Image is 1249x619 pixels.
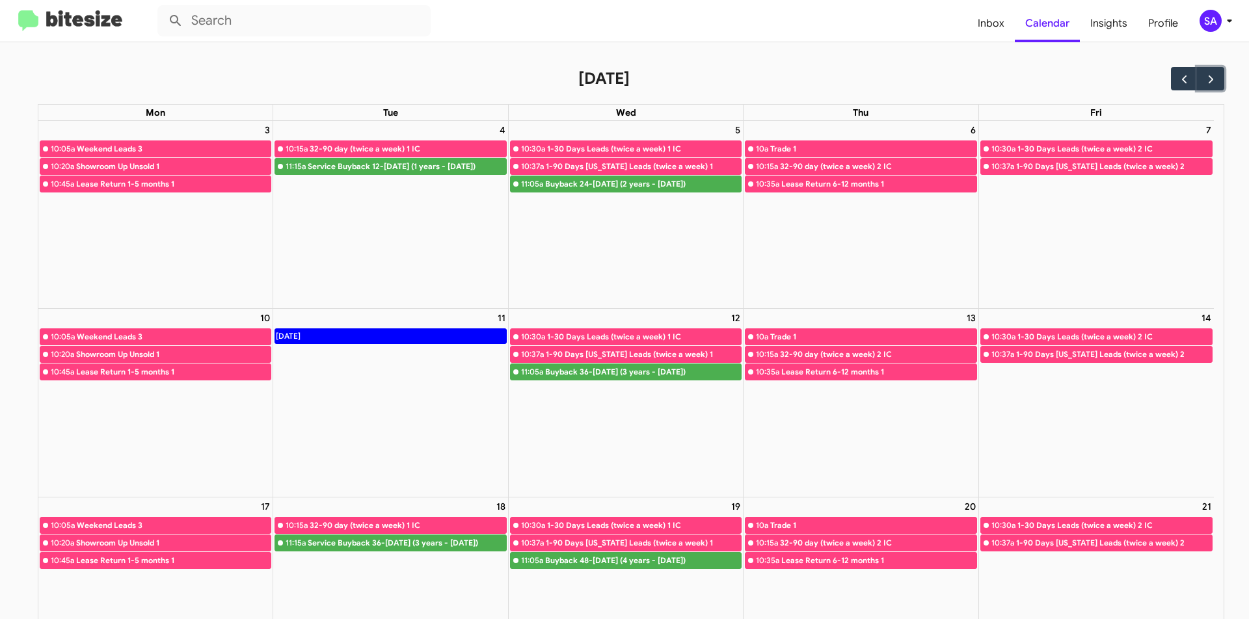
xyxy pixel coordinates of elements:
div: Showroom Up Unsold 1 [76,160,271,173]
div: 10:30a [521,519,545,532]
div: Weekend Leads 3 [77,330,271,343]
button: SA [1189,10,1235,32]
a: November 10, 2025 [258,309,273,327]
div: 10:15a [756,160,778,173]
div: 10:45a [51,365,74,378]
a: November 4, 2025 [497,121,508,139]
div: 32-90 day (twice a week) 2 IC [780,160,976,173]
td: November 3, 2025 [38,121,273,309]
div: Weekend Leads 3 [77,142,271,155]
a: November 21, 2025 [1200,497,1214,516]
div: Lease Return 6-12 months 1 [781,178,976,191]
a: Insights [1080,5,1138,42]
div: 10:30a [991,519,1015,532]
div: 11:05a [521,178,543,191]
div: 10:20a [51,348,74,361]
div: Service Buyback 12-[DATE] (1 years - [DATE]) [308,160,505,173]
td: November 11, 2025 [273,309,508,497]
a: November 6, 2025 [968,121,978,139]
div: 11:05a [521,554,543,567]
div: 10:37a [991,348,1014,361]
div: 10:35a [756,178,779,191]
td: November 6, 2025 [744,121,978,309]
div: 10:35a [756,365,779,378]
div: Buyback 24-[DATE] (2 years - [DATE]) [545,178,741,191]
a: Wednesday [613,105,639,120]
div: 10:45a [51,554,74,567]
a: November 14, 2025 [1199,309,1214,327]
div: SA [1200,10,1222,32]
a: November 3, 2025 [262,121,273,139]
div: Trade 1 [770,330,976,343]
div: Showroom Up Unsold 1 [76,348,271,361]
a: November 13, 2025 [964,309,978,327]
div: 10:30a [991,142,1015,155]
a: Profile [1138,5,1189,42]
div: Lease Return 1-5 months 1 [76,554,271,567]
a: Inbox [967,5,1015,42]
a: November 5, 2025 [732,121,743,139]
button: Next month [1197,67,1224,90]
div: 32-90 day (twice a week) 1 IC [310,519,505,532]
div: 10:05a [51,519,75,532]
div: 1-90 Days [US_STATE] Leads (twice a week) 2 [1016,348,1212,361]
a: November 17, 2025 [258,497,273,516]
div: 1-90 Days [US_STATE] Leads (twice a week) 2 [1016,160,1212,173]
div: Buyback 48-[DATE] (4 years - [DATE]) [545,554,741,567]
div: 10:37a [991,536,1014,549]
a: Monday [143,105,168,120]
a: November 18, 2025 [494,497,508,516]
td: November 13, 2025 [744,309,978,497]
div: Weekend Leads 3 [77,519,271,532]
div: Showroom Up Unsold 1 [76,536,271,549]
div: 10:20a [51,536,74,549]
a: Tuesday [381,105,401,120]
div: 10:15a [286,142,308,155]
div: 10:37a [521,348,544,361]
div: 10:37a [521,160,544,173]
div: 1-30 Days Leads (twice a week) 2 IC [1017,142,1212,155]
div: 32-90 day (twice a week) 2 IC [780,348,976,361]
div: 10a [756,142,768,155]
button: Previous month [1171,67,1198,90]
div: 32-90 day (twice a week) 1 IC [310,142,505,155]
div: 1-90 Days [US_STATE] Leads (twice a week) 1 [546,536,741,549]
div: 10:15a [756,536,778,549]
div: 10:05a [51,142,75,155]
div: Lease Return 6-12 months 1 [781,554,976,567]
div: 10:20a [51,160,74,173]
div: 10:15a [286,519,308,532]
a: Friday [1088,105,1105,120]
div: Trade 1 [770,519,976,532]
td: November 12, 2025 [508,309,743,497]
div: 10:05a [51,330,75,343]
div: 10:30a [521,330,545,343]
div: 1-30 Days Leads (twice a week) 1 IC [547,142,741,155]
a: November 20, 2025 [962,497,978,516]
div: 10:45a [51,178,74,191]
a: Thursday [850,105,871,120]
div: 10:37a [991,160,1014,173]
td: November 5, 2025 [508,121,743,309]
div: Lease Return 1-5 months 1 [76,365,271,378]
div: 10:15a [756,348,778,361]
h2: [DATE] [578,68,630,89]
td: November 7, 2025 [978,121,1213,309]
a: Calendar [1015,5,1080,42]
div: Trade 1 [770,142,976,155]
a: November 7, 2025 [1203,121,1214,139]
div: Lease Return 1-5 months 1 [76,178,271,191]
div: 10a [756,519,768,532]
div: 11:05a [521,365,543,378]
div: 11:15a [286,536,306,549]
div: 10:37a [521,536,544,549]
div: 1-30 Days Leads (twice a week) 1 IC [547,519,741,532]
a: November 12, 2025 [729,309,743,327]
div: [DATE] [275,329,301,343]
a: November 11, 2025 [495,309,508,327]
div: Buyback 36-[DATE] (3 years - [DATE]) [545,365,741,378]
div: 10:30a [991,330,1015,343]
